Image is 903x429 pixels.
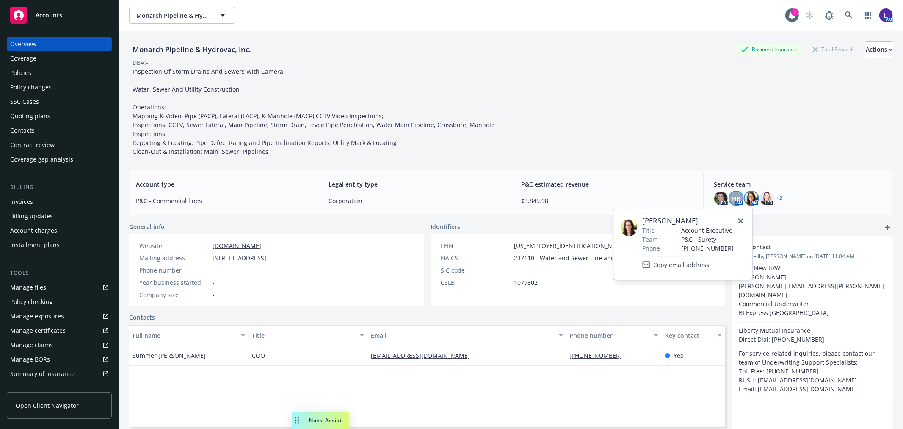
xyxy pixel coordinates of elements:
[10,238,60,252] div: Installment plans
[133,58,148,67] div: DBA: -
[514,266,516,275] span: -
[7,81,112,94] a: Policy changes
[643,244,660,253] span: Phone
[736,216,746,226] a: close
[7,109,112,123] a: Quoting plans
[10,95,39,109] div: SSC Cases
[441,253,511,262] div: NAICS
[682,235,734,244] span: P&C - Surety
[129,44,254,55] div: Monarch Pipeline & Hydrovac, Inc.
[136,11,210,20] span: Monarch Pipeline & Hydrovac, Inc.
[866,42,893,58] div: Actions
[7,66,112,80] a: Policies
[139,266,209,275] div: Phone number
[879,8,893,22] img: photo
[10,52,36,65] div: Coverage
[329,196,500,205] span: Corporation
[522,196,693,205] span: $3,845.98
[777,196,783,201] a: +2
[739,264,886,344] p: 2024 New U/W: [PERSON_NAME] [PERSON_NAME][EMAIL_ADDRESS][PERSON_NAME][DOMAIN_NAME] Commercial Und...
[10,109,50,123] div: Quoting plans
[739,349,886,393] p: For service-related inquiries, please contact our team of Underwriting Support Specialists: Toll ...
[10,309,64,323] div: Manage exposures
[840,7,857,24] a: Search
[714,192,728,205] img: photo
[866,41,893,58] button: Actions
[292,412,302,429] div: Drag to move
[10,153,73,166] div: Coverage gap analysis
[674,351,683,360] span: Yes
[431,222,460,231] span: Identifiers
[514,253,707,262] span: 237110 - Water and Sewer Line and Related Structures Construction
[371,331,553,340] div: Email
[621,219,638,236] img: employee photo
[682,244,734,253] span: [PHONE_NUMBER]
[7,37,112,51] a: Overview
[7,224,112,237] a: Account charges
[732,194,740,203] span: HB
[7,3,112,27] a: Accounts
[367,325,566,345] button: Email
[665,331,712,340] div: Key contact
[10,281,46,294] div: Manage files
[139,241,209,250] div: Website
[643,216,734,226] span: [PERSON_NAME]
[643,256,710,273] button: Copy email address
[213,290,215,299] span: -
[7,324,112,337] a: Manage certificates
[10,37,36,51] div: Overview
[801,7,818,24] a: Start snowing
[139,278,209,287] div: Year business started
[821,7,838,24] a: Report a Bug
[7,124,112,137] a: Contacts
[16,401,79,410] span: Open Client Navigator
[10,295,53,309] div: Policy checking
[7,309,112,323] a: Manage exposures
[10,338,53,352] div: Manage claims
[10,209,53,223] div: Billing updates
[36,12,62,19] span: Accounts
[7,367,112,381] a: Summary of insurance
[7,153,112,166] a: Coverage gap analysis
[252,331,355,340] div: Title
[129,313,155,322] a: Contacts
[10,124,35,137] div: Contacts
[7,183,112,192] div: Billing
[129,7,235,24] button: Monarch Pipeline & Hydrovac, Inc.
[643,235,658,244] span: Team
[745,192,758,205] img: photo
[10,367,75,381] div: Summary of insurance
[10,224,57,237] div: Account charges
[213,266,215,275] span: -
[732,236,893,400] div: LM contactUpdatedby [PERSON_NAME] on [DATE] 11:04 AM2024 New U/W: [PERSON_NAME] [PERSON_NAME][EMA...
[860,7,877,24] a: Switch app
[739,242,864,251] span: LM contact
[252,351,265,360] span: COO
[371,351,477,359] a: [EMAIL_ADDRESS][DOMAIN_NAME]
[809,44,859,55] div: Total Rewards
[514,278,538,287] span: 1079802
[760,192,773,205] img: photo
[10,324,66,337] div: Manage certificates
[7,295,112,309] a: Policy checking
[570,351,629,359] a: [PHONE_NUMBER]
[329,180,500,189] span: Legal entity type
[136,196,308,205] span: P&C - Commercial lines
[136,180,308,189] span: Account type
[883,222,893,232] a: add
[737,44,802,55] div: Business Insurance
[7,238,112,252] a: Installment plans
[133,67,496,156] span: Inspection Of Storm Drains And Sewers With Camera ---------- Water, Sewer And Utility Constructio...
[739,253,886,260] span: Updated by [PERSON_NAME] on [DATE] 11:04 AM
[566,325,662,345] button: Phone number
[133,331,236,340] div: Full name
[441,278,511,287] div: CSLB
[7,195,112,209] a: Invoices
[514,241,635,250] span: [US_EMPLOYER_IDENTIFICATION_NUMBER]
[139,253,209,262] div: Mailing address
[7,209,112,223] a: Billing updates
[522,180,693,189] span: P&C estimated revenue
[213,278,215,287] span: -
[7,269,112,277] div: Tools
